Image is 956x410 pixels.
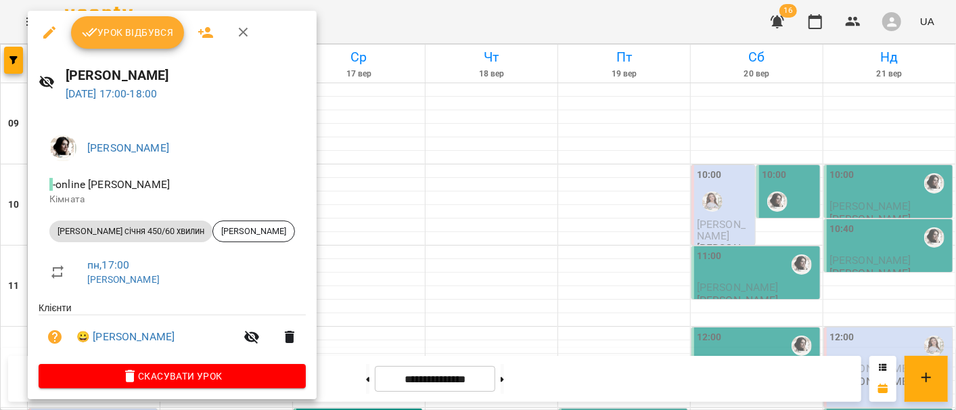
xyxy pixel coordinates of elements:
[76,329,175,345] a: 😀 [PERSON_NAME]
[212,221,295,242] div: [PERSON_NAME]
[213,225,294,237] span: [PERSON_NAME]
[66,87,158,100] a: [DATE] 17:00-18:00
[49,225,212,237] span: [PERSON_NAME] січня 450/60 хвилин
[39,321,71,353] button: Візит ще не сплачено. Додати оплату?
[82,24,174,41] span: Урок відбувся
[49,193,295,206] p: Кімната
[71,16,185,49] button: Урок відбувся
[66,65,306,86] h6: [PERSON_NAME]
[87,141,169,154] a: [PERSON_NAME]
[39,301,306,364] ul: Клієнти
[87,258,129,271] a: пн , 17:00
[49,178,173,191] span: - online [PERSON_NAME]
[39,364,306,388] button: Скасувати Урок
[49,368,295,384] span: Скасувати Урок
[87,274,160,285] a: [PERSON_NAME]
[49,135,76,162] img: e7c1a1403b8f34425dc1a602655f0c4c.png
